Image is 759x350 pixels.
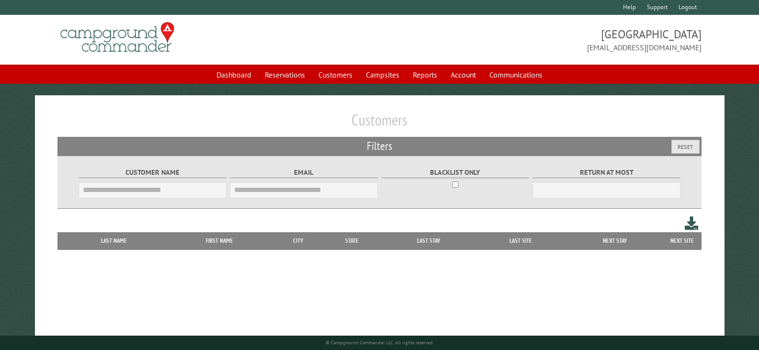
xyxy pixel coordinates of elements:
[475,232,566,249] th: Last Site
[211,66,257,84] a: Dashboard
[532,167,681,178] label: Return at most
[382,232,475,249] th: Last Stay
[407,66,443,84] a: Reports
[57,137,702,155] h2: Filters
[566,232,663,249] th: Next Stay
[166,232,274,249] th: First Name
[313,66,358,84] a: Customers
[259,66,311,84] a: Reservations
[484,66,548,84] a: Communications
[326,339,434,346] small: © Campground Commander LLC. All rights reserved.
[685,215,699,232] a: Download this customer list (.csv)
[322,232,382,249] th: State
[445,66,482,84] a: Account
[62,232,166,249] th: Last Name
[230,167,378,178] label: Email
[79,167,227,178] label: Customer Name
[671,140,700,154] button: Reset
[57,111,702,137] h1: Customers
[380,26,702,53] span: [GEOGRAPHIC_DATA] [EMAIL_ADDRESS][DOMAIN_NAME]
[663,232,702,249] th: Next Site
[381,167,530,178] label: Blacklist only
[274,232,322,249] th: City
[57,19,177,56] img: Campground Commander
[360,66,405,84] a: Campsites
